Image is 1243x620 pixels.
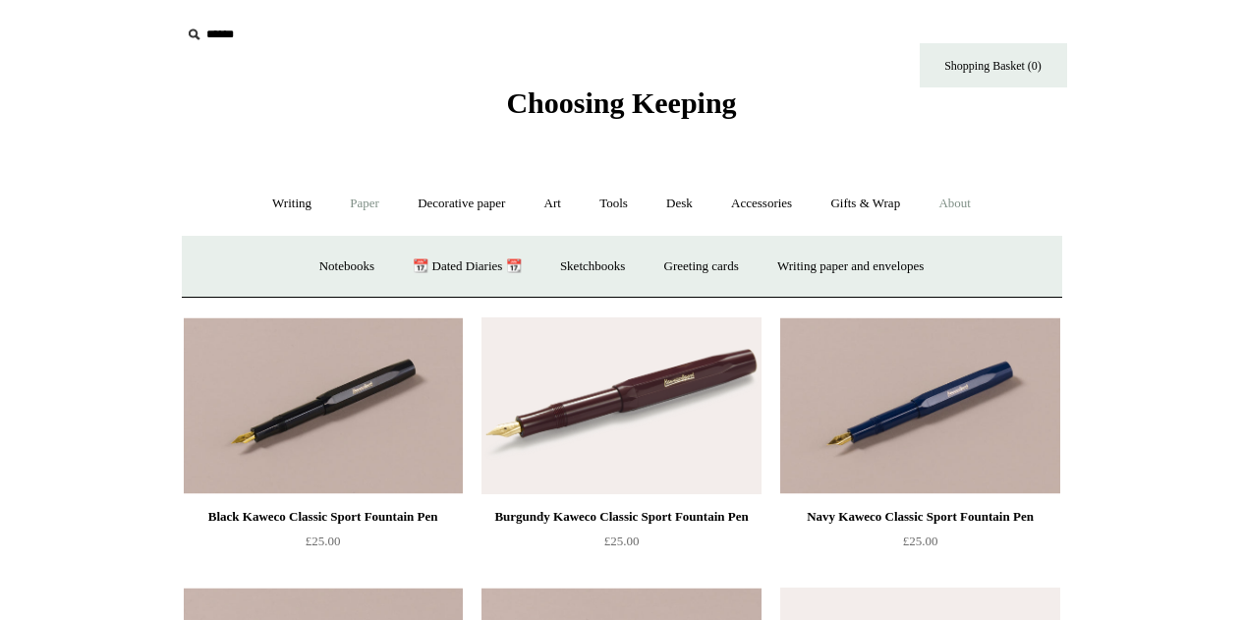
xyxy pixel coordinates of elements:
[527,178,579,230] a: Art
[780,505,1059,586] a: Navy Kaweco Classic Sport Fountain Pen £25.00
[760,241,941,293] a: Writing paper and envelopes
[813,178,918,230] a: Gifts & Wrap
[780,317,1059,494] img: Navy Kaweco Classic Sport Fountain Pen
[400,178,523,230] a: Decorative paper
[780,317,1059,494] a: Navy Kaweco Classic Sport Fountain Pen Navy Kaweco Classic Sport Fountain Pen
[332,178,397,230] a: Paper
[254,178,329,230] a: Writing
[921,178,989,230] a: About
[184,505,463,586] a: Black Kaweco Classic Sport Fountain Pen £25.00
[306,534,341,548] span: £25.00
[184,317,463,494] img: Black Kaweco Classic Sport Fountain Pen
[481,317,761,494] img: Burgundy Kaweco Classic Sport Fountain Pen
[604,534,640,548] span: £25.00
[506,86,736,119] span: Choosing Keeping
[713,178,810,230] a: Accessories
[184,317,463,494] a: Black Kaweco Classic Sport Fountain Pen Black Kaweco Classic Sport Fountain Pen
[920,43,1067,87] a: Shopping Basket (0)
[481,317,761,494] a: Burgundy Kaweco Classic Sport Fountain Pen Burgundy Kaweco Classic Sport Fountain Pen
[302,241,392,293] a: Notebooks
[785,505,1054,529] div: Navy Kaweco Classic Sport Fountain Pen
[903,534,938,548] span: £25.00
[649,178,710,230] a: Desk
[189,505,458,529] div: Black Kaweco Classic Sport Fountain Pen
[506,102,736,116] a: Choosing Keeping
[481,505,761,586] a: Burgundy Kaweco Classic Sport Fountain Pen £25.00
[647,241,757,293] a: Greeting cards
[542,241,643,293] a: Sketchbooks
[486,505,756,529] div: Burgundy Kaweco Classic Sport Fountain Pen
[395,241,538,293] a: 📆 Dated Diaries 📆
[582,178,646,230] a: Tools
